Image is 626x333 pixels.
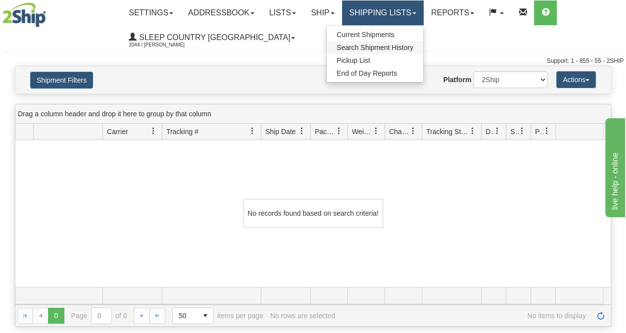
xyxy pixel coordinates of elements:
a: Charge filter column settings [405,123,422,140]
span: Ship Date [265,127,295,137]
div: grid grouping header [15,104,611,124]
button: Shipment Filters [30,72,93,89]
div: No records found based on search criteria! [243,199,383,228]
span: Page of 0 [71,307,127,324]
a: Tracking # filter column settings [244,123,261,140]
span: Page 0 [48,308,64,324]
span: Search Shipment History [337,44,413,51]
span: Carrier [107,127,128,137]
a: Lists [262,0,303,25]
span: 2044 / [PERSON_NAME] [129,40,203,50]
a: Reports [424,0,482,25]
span: Sleep Country [GEOGRAPHIC_DATA] [137,33,290,42]
a: Packages filter column settings [331,123,347,140]
span: Pickup Status [535,127,543,137]
span: Tracking Status [426,127,469,137]
span: Pickup List [337,56,370,64]
a: Refresh [593,308,609,324]
div: live help - online [7,6,92,18]
a: Weight filter column settings [368,123,385,140]
a: Addressbook [181,0,262,25]
span: items per page [172,307,263,324]
a: Pickup Status filter column settings [538,123,555,140]
a: Tracking Status filter column settings [464,123,481,140]
div: Support: 1 - 855 - 55 - 2SHIP [2,57,624,65]
span: Shipment Issues [510,127,519,137]
a: Search Shipment History [327,41,423,54]
span: select [197,308,213,324]
a: Current Shipments [327,28,423,41]
span: Packages [315,127,336,137]
a: Sleep Country [GEOGRAPHIC_DATA] 2044 / [PERSON_NAME] [121,25,302,50]
span: Tracking # [166,127,198,137]
span: 50 [179,311,192,321]
a: Ship [303,0,341,25]
a: Ship Date filter column settings [293,123,310,140]
a: Settings [121,0,181,25]
a: Pickup List [327,54,423,67]
a: End of Day Reports [327,67,423,80]
div: No rows are selected [270,312,336,320]
span: Charge [389,127,410,137]
img: logo2044.jpg [2,2,46,27]
iframe: chat widget [603,116,625,217]
a: Delivery Status filter column settings [489,123,506,140]
span: Current Shipments [337,31,394,39]
button: Actions [556,71,596,88]
span: Page sizes drop down [172,307,214,324]
a: Carrier filter column settings [145,123,162,140]
span: End of Day Reports [337,69,397,77]
span: Weight [352,127,373,137]
label: Platform [443,75,472,85]
span: No items to display [342,312,586,320]
span: Delivery Status [485,127,494,137]
a: Shipment Issues filter column settings [514,123,530,140]
a: Shipping lists [342,0,424,25]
